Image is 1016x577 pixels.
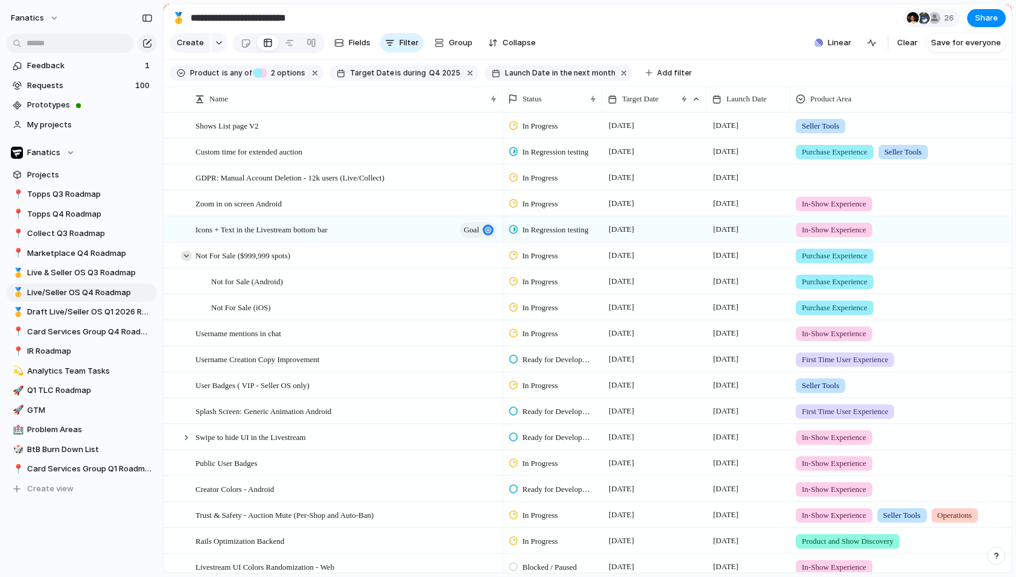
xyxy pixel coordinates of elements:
[6,342,157,360] a: 📍IR Roadmap
[802,483,866,496] span: In-Show Experience
[27,345,153,357] span: IR Roadmap
[710,378,741,392] span: [DATE]
[6,244,157,263] div: 📍Marketplace Q4 Roadmap
[6,401,157,419] a: 🚀GTM
[802,535,894,547] span: Product and Show Discovery
[195,196,282,210] span: Zoom in on screen Android
[710,274,741,288] span: [DATE]
[710,248,741,263] span: [DATE]
[11,208,23,220] button: 📍
[172,10,185,26] div: 🥇
[27,119,153,131] span: My projects
[522,509,558,521] span: In Progress
[802,561,866,573] span: In-Show Experience
[802,354,888,366] span: First Time User Experience
[802,250,868,262] span: Purchase Experience
[5,8,65,28] button: fanatics
[931,37,1001,49] span: Save for everyone
[13,384,21,398] div: 🚀
[606,118,637,133] span: [DATE]
[710,456,741,470] span: [DATE]
[802,380,839,392] span: Seller Tools
[522,535,558,547] span: In Progress
[13,305,21,319] div: 🥇
[522,406,592,418] span: Ready for Development
[710,534,741,548] span: [DATE]
[27,326,153,338] span: Card Services Group Q4 Roadmap
[6,225,157,243] div: 📍Collect Q3 Roadmap
[483,33,541,53] button: Collapse
[13,345,21,359] div: 📍
[606,378,637,392] span: [DATE]
[195,378,310,392] span: User Badges ( VIP - Seller OS only)
[401,68,426,78] span: during
[11,306,23,318] button: 🥇
[27,384,153,397] span: Q1 TLC Roadmap
[13,423,21,437] div: 🏥
[802,509,866,521] span: In-Show Experience
[13,364,21,378] div: 💫
[926,33,1006,53] button: Save for everyone
[6,323,157,341] a: 📍Card Services Group Q4 Roadmap
[6,421,157,439] a: 🏥Problem Areas
[522,224,589,236] span: In Regression testing
[710,404,741,418] span: [DATE]
[13,227,21,241] div: 📍
[6,381,157,400] a: 🚀Q1 TLC Roadmap
[522,328,558,340] span: In Progress
[710,559,741,574] span: [DATE]
[460,222,497,238] button: goal
[6,116,157,134] a: My projects
[6,460,157,478] a: 📍Card Services Group Q1 Roadmap
[710,118,741,133] span: [DATE]
[329,33,375,53] button: Fields
[944,12,957,24] span: 26
[6,441,157,459] a: 🎲BtB Burn Down List
[195,404,331,418] span: Splash Screen: Generic Animation Android
[13,188,21,202] div: 📍
[6,144,157,162] button: Fanatics
[503,37,536,49] span: Collapse
[967,9,1006,27] button: Share
[27,99,153,111] span: Prototypes
[220,66,254,80] button: isany of
[606,404,637,418] span: [DATE]
[13,403,21,417] div: 🚀
[11,424,23,436] button: 🏥
[522,457,558,470] span: In Progress
[802,198,866,210] span: In-Show Experience
[267,68,305,78] span: options
[606,534,637,548] span: [DATE]
[195,326,281,340] span: Username mentions in chat
[6,205,157,223] a: 📍Topps Q4 Roadmap
[606,326,637,340] span: [DATE]
[522,483,592,496] span: Ready for Development
[11,444,23,456] button: 🎲
[552,68,615,78] span: in the next month
[195,352,319,366] span: Username Creation Copy Improvement
[522,120,558,132] span: In Progress
[522,93,542,105] span: Status
[228,68,252,78] span: any of
[606,300,637,314] span: [DATE]
[27,228,153,240] span: Collect Q3 Roadmap
[13,266,21,280] div: 🥇
[802,457,866,470] span: In-Show Experience
[27,404,153,416] span: GTM
[884,146,922,158] span: Seller Tools
[522,146,589,158] span: In Regression testing
[427,66,463,80] button: Q4 2025
[710,196,741,211] span: [DATE]
[522,380,558,392] span: In Progress
[897,37,918,49] span: Clear
[6,264,157,282] a: 🥇Live & Seller OS Q3 Roadmap
[802,276,868,288] span: Purchase Experience
[11,463,23,475] button: 📍
[27,60,141,72] span: Feedback
[195,118,259,132] span: Shows List page V2
[395,68,401,78] span: is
